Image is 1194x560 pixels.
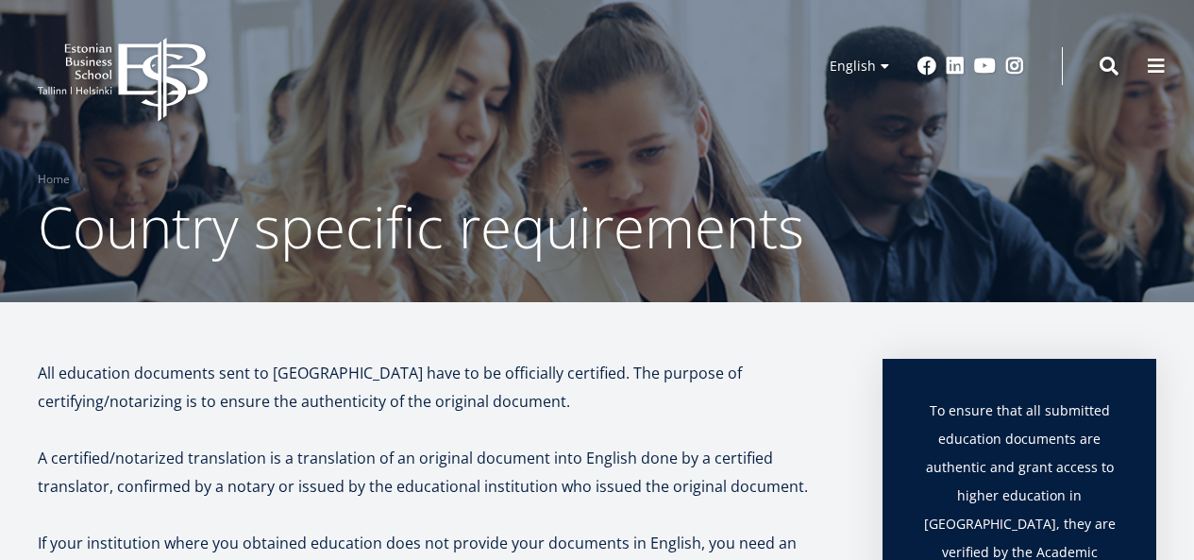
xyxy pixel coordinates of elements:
[974,57,996,76] a: Youtube
[917,57,936,76] a: Facebook
[1005,57,1024,76] a: Instagram
[946,57,965,76] a: Linkedin
[38,188,804,265] span: Country specific requirements
[38,170,70,189] a: Home
[38,444,845,501] p: A certified/notarized translation is a translation of an original document into English done by a...
[38,359,845,416] p: All education documents sent to [GEOGRAPHIC_DATA] have to be officially certified. The purpose of...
